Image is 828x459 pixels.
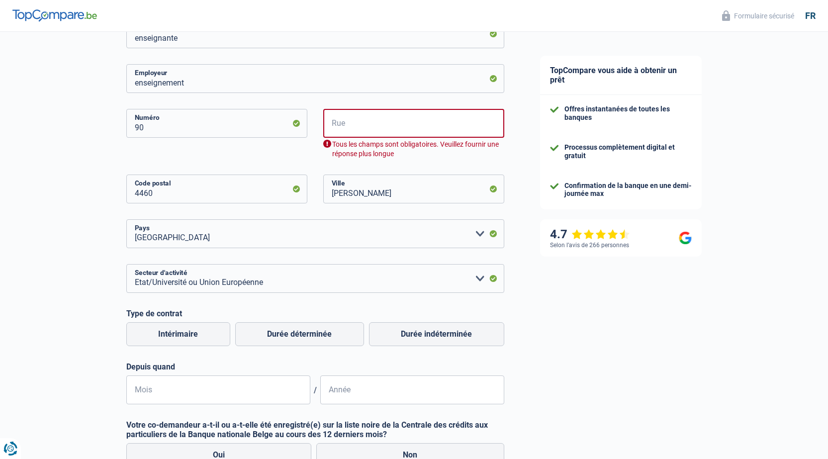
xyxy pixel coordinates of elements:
div: Tous les champs sont obligatoires. Veuillez fournir une réponse plus longue [323,140,504,159]
label: Type de contrat [126,309,504,318]
label: Durée indéterminée [369,322,504,346]
div: fr [805,10,816,21]
div: TopCompare vous aide à obtenir un prêt [540,56,702,95]
label: Votre co-demandeur a-t-il ou a-t-elle été enregistré(e) sur la liste noire de la Centrale des cré... [126,420,504,439]
input: AAAA [320,375,504,404]
label: Depuis quand [126,362,504,371]
input: MM [126,375,310,404]
img: TopCompare Logo [12,9,97,21]
label: Intérimaire [126,322,230,346]
div: Offres instantanées de toutes les banques [564,105,692,122]
button: Formulaire sécurisé [716,7,800,24]
div: 4.7 [550,227,630,242]
div: Confirmation de la banque en une demi-journée max [564,182,692,198]
label: Durée déterminée [235,322,364,346]
div: Processus complètement digital et gratuit [564,143,692,160]
div: Selon l’avis de 266 personnes [550,242,629,249]
span: / [310,385,320,395]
